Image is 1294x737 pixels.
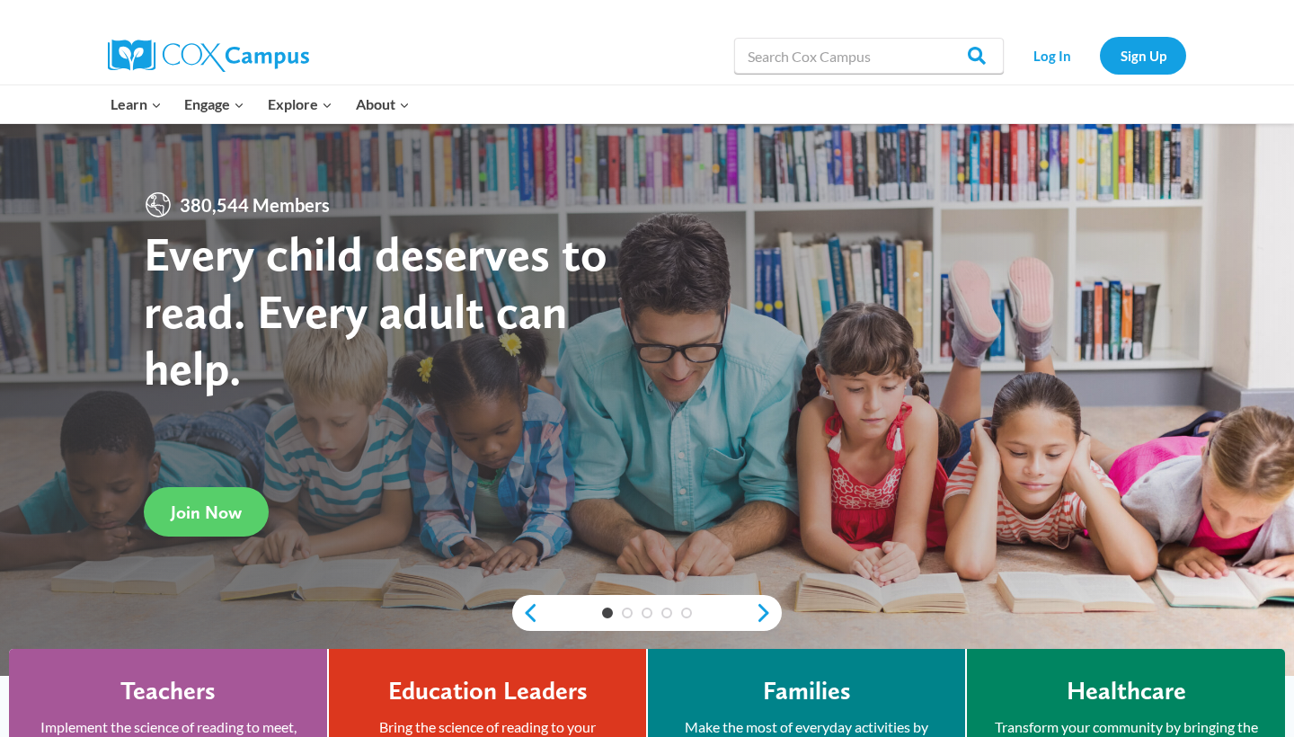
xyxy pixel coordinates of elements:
nav: Secondary Navigation [1013,37,1186,74]
a: 4 [661,608,672,618]
div: content slider buttons [512,595,782,631]
span: Join Now [171,502,242,523]
span: Learn [111,93,162,116]
a: 1 [602,608,613,618]
span: About [356,93,410,116]
a: Sign Up [1100,37,1186,74]
img: Cox Campus [108,40,309,72]
a: 5 [681,608,692,618]
a: 3 [642,608,652,618]
a: 2 [622,608,633,618]
h4: Teachers [120,676,216,706]
a: Join Now [144,487,269,537]
input: Search Cox Campus [734,38,1004,74]
span: 380,544 Members [173,191,337,219]
h4: Families [763,676,851,706]
nav: Primary Navigation [99,85,421,123]
a: next [755,602,782,624]
h4: Education Leaders [388,676,588,706]
strong: Every child deserves to read. Every adult can help. [144,225,607,396]
h4: Healthcare [1067,676,1186,706]
a: Log In [1013,37,1091,74]
a: previous [512,602,539,624]
span: Engage [184,93,244,116]
span: Explore [268,93,332,116]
